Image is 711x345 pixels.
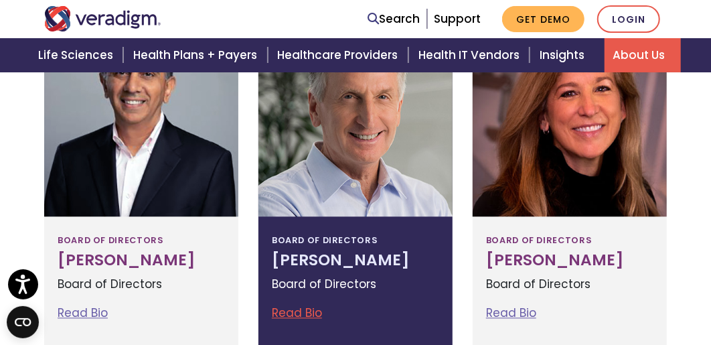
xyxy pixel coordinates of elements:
img: Veradigm logo [44,6,161,31]
a: Search [368,10,420,28]
h3: [PERSON_NAME] [58,251,225,270]
p: Board of Directors [272,275,439,293]
p: Board of Directors [58,275,225,293]
span: Board of Directors [486,230,591,251]
a: Health Plans + Payers [125,38,269,72]
a: Life Sciences [30,38,125,72]
h3: [PERSON_NAME] [272,251,439,270]
a: Healthcare Providers [270,38,410,72]
a: Health IT Vendors [410,38,532,72]
h3: [PERSON_NAME] [486,251,653,270]
p: Board of Directors [486,275,653,293]
button: Open CMP widget [7,306,39,338]
span: Board of Directors [58,230,163,251]
a: Read Bio [272,305,322,321]
a: Login [597,5,660,33]
span: Board of Directors [272,230,377,251]
a: Read Bio [58,305,108,321]
a: Read Bio [486,305,536,321]
a: Get Demo [502,6,584,32]
a: Support [434,11,481,27]
a: About Us [605,38,681,72]
a: Insights [532,38,605,72]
